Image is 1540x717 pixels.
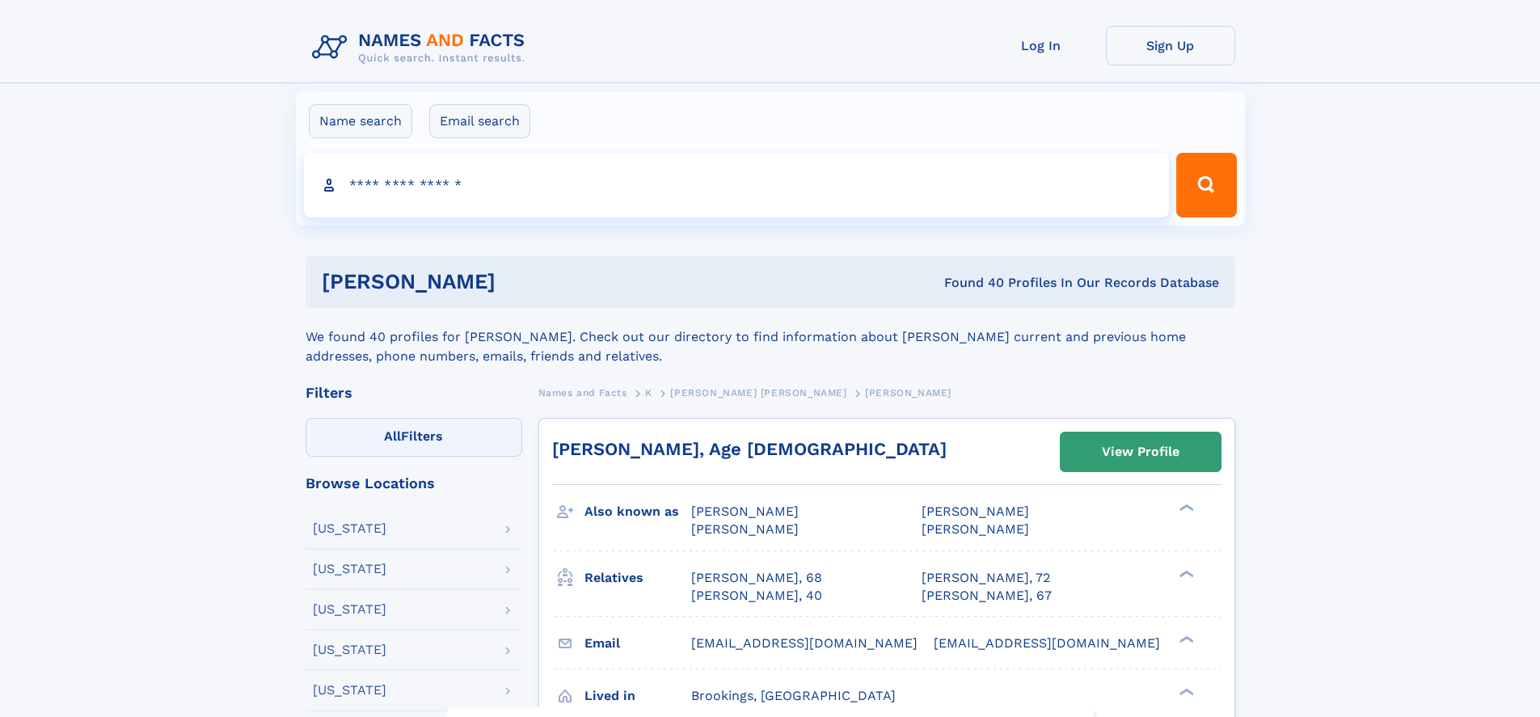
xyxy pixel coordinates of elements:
[691,521,799,537] span: [PERSON_NAME]
[384,428,401,444] span: All
[922,521,1029,537] span: [PERSON_NAME]
[584,630,691,657] h3: Email
[306,26,538,70] img: Logo Names and Facts
[584,682,691,710] h3: Lived in
[934,635,1160,651] span: [EMAIL_ADDRESS][DOMAIN_NAME]
[306,418,522,457] label: Filters
[313,563,386,576] div: [US_STATE]
[1102,433,1179,470] div: View Profile
[1176,153,1236,217] button: Search Button
[645,382,652,403] a: K
[691,587,822,605] a: [PERSON_NAME], 40
[922,569,1050,587] a: [PERSON_NAME], 72
[313,643,386,656] div: [US_STATE]
[1175,503,1195,513] div: ❯
[313,522,386,535] div: [US_STATE]
[719,274,1219,292] div: Found 40 Profiles In Our Records Database
[691,569,822,587] a: [PERSON_NAME], 68
[1061,432,1221,471] a: View Profile
[1175,634,1195,644] div: ❯
[309,104,412,138] label: Name search
[306,308,1235,366] div: We found 40 profiles for [PERSON_NAME]. Check out our directory to find information about [PERSON...
[1175,686,1195,697] div: ❯
[538,382,627,403] a: Names and Facts
[670,387,846,399] span: [PERSON_NAME] [PERSON_NAME]
[429,104,530,138] label: Email search
[922,587,1052,605] a: [PERSON_NAME], 67
[552,439,947,459] a: [PERSON_NAME], Age [DEMOGRAPHIC_DATA]
[1106,26,1235,65] a: Sign Up
[313,603,386,616] div: [US_STATE]
[304,153,1170,217] input: search input
[691,688,896,703] span: Brookings, [GEOGRAPHIC_DATA]
[691,635,918,651] span: [EMAIL_ADDRESS][DOMAIN_NAME]
[306,476,522,491] div: Browse Locations
[584,498,691,525] h3: Also known as
[1175,568,1195,579] div: ❯
[865,387,951,399] span: [PERSON_NAME]
[691,504,799,519] span: [PERSON_NAME]
[977,26,1106,65] a: Log In
[584,564,691,592] h3: Relatives
[313,684,386,697] div: [US_STATE]
[645,387,652,399] span: K
[670,382,846,403] a: [PERSON_NAME] [PERSON_NAME]
[306,386,522,400] div: Filters
[322,272,720,292] h1: [PERSON_NAME]
[922,504,1029,519] span: [PERSON_NAME]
